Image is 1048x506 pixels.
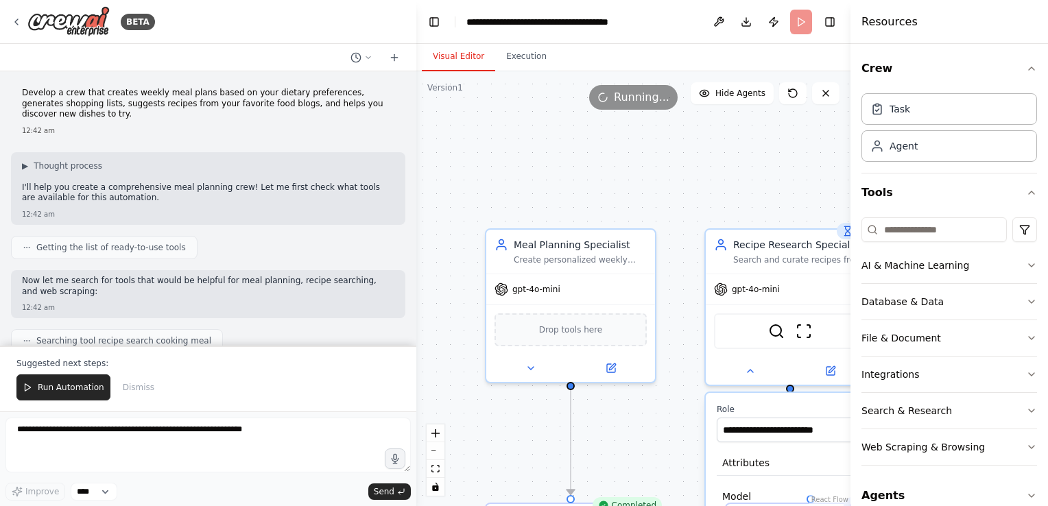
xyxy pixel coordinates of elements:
div: Meal Planning Specialist [514,238,647,252]
g: Edge from b10a5885-875e-431f-8438-0e6caa141769 to 9d09fd3f-d4ac-496a-a34f-488e14f27628 [564,389,577,494]
button: Hide Agents [691,82,774,104]
button: AI & Machine Learning [861,248,1037,283]
img: SerperDevTool [768,323,785,339]
span: gpt-4o-mini [732,284,780,295]
span: Thought process [34,160,102,171]
button: ▶Thought process [22,160,102,171]
button: File & Document [861,320,1037,356]
span: Drop tools here [539,323,603,337]
div: Web Scraping & Browsing [861,440,985,454]
div: Integrations [861,368,919,381]
label: Role [717,404,966,415]
button: Send [368,483,411,500]
button: Web Scraping & Browsing [861,429,1037,465]
div: Agent [890,139,918,153]
button: Dismiss [116,374,161,400]
button: Attributes [717,450,966,476]
button: Integrations [861,357,1037,392]
span: Attributes [722,456,770,470]
button: Search & Research [861,393,1037,429]
span: Searching tool recipe search cooking meal [36,335,211,346]
img: ScrapeWebsiteTool [796,323,812,339]
div: 12:42 am [22,209,394,219]
span: Running... [614,89,669,106]
span: Run Automation [38,382,104,393]
div: Recipe Research Specialist [733,238,866,252]
button: Tools [861,173,1037,212]
div: 12:42 am [22,125,394,136]
button: Visual Editor [422,43,495,71]
span: gpt-4o-mini [512,284,560,295]
span: Model [722,490,751,503]
div: Meal Planning SpecialistCreate personalized weekly meal plans based on {dietary_preferences}, {nu... [485,228,656,383]
nav: breadcrumb [466,15,608,29]
button: Click to speak your automation idea [385,448,405,469]
button: toggle interactivity [427,478,444,496]
div: AI & Machine Learning [861,258,969,272]
button: Hide left sidebar [425,12,444,32]
span: Dismiss [123,382,154,393]
p: I'll help you create a comprehensive meal planning crew! Let me first check what tools are availa... [22,182,394,204]
button: Database & Data [861,284,1037,320]
div: Busy [837,223,881,239]
button: Hide right sidebar [820,12,839,32]
p: Now let me search for tools that would be helpful for meal planning, recipe searching, and web sc... [22,276,394,297]
button: Run Automation [16,374,110,400]
button: zoom out [427,442,444,460]
button: Open in side panel [572,360,650,376]
div: Version 1 [427,82,463,93]
img: Logo [27,6,110,37]
a: React Flow attribution [811,496,848,503]
div: Crew [861,88,1037,173]
div: Task [890,102,910,116]
div: BusyRecipe Research SpecialistSearch and curate recipes from {favorite_food_blogs} and discover n... [704,228,876,386]
div: Search and curate recipes from {favorite_food_blogs} and discover new dishes that match the weekl... [733,254,866,265]
button: Start a new chat [383,49,405,66]
span: Getting the list of ready-to-use tools [36,242,186,253]
button: fit view [427,460,444,478]
button: Execution [495,43,558,71]
p: Suggested next steps: [16,358,400,369]
span: Hide Agents [715,88,765,99]
div: Database & Data [861,295,944,309]
button: Crew [861,49,1037,88]
span: Send [374,486,394,497]
span: Improve [25,486,59,497]
div: 12:42 am [22,302,394,313]
div: Search & Research [861,404,952,418]
div: BETA [121,14,155,30]
button: Improve [5,483,65,501]
div: Create personalized weekly meal plans based on {dietary_preferences}, {number_of_meals} meals per... [514,254,647,265]
span: ▶ [22,160,28,171]
button: zoom in [427,424,444,442]
div: Tools [861,212,1037,477]
div: React Flow controls [427,424,444,496]
button: Open in side panel [791,363,869,379]
div: File & Document [861,331,941,345]
h4: Resources [861,14,918,30]
p: Develop a crew that creates weekly meal plans based on your dietary preferences, generates shoppi... [22,88,394,120]
button: Switch to previous chat [345,49,378,66]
